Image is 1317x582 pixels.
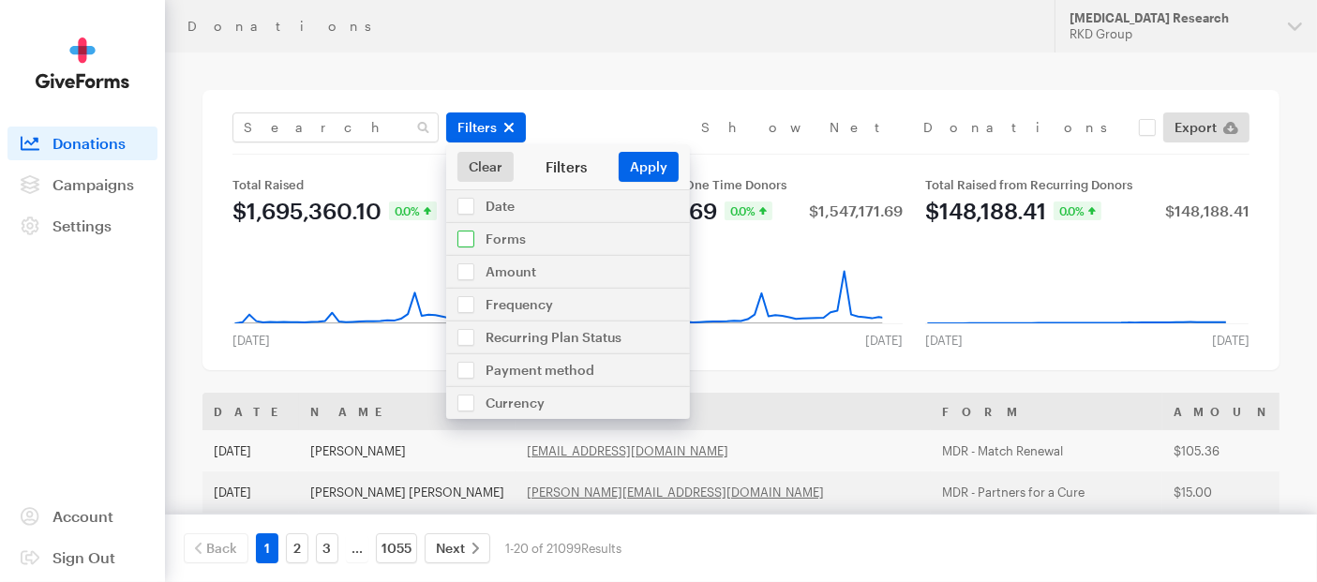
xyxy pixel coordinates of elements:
div: Total Raised [232,177,557,192]
a: [PERSON_NAME][EMAIL_ADDRESS][DOMAIN_NAME] [527,485,824,500]
td: [PERSON_NAME] [PERSON_NAME] [299,471,516,513]
td: [DATE] [202,513,299,554]
a: Campaigns [7,168,157,201]
div: $1,547,171.69 [809,203,903,218]
th: Form [931,393,1162,430]
a: Sign Out [7,541,157,575]
td: MDR - Match Renewal [931,430,1162,471]
div: Total Raised from Recurring Donors [925,177,1250,192]
img: GiveForms [36,37,129,89]
div: 0.0% [1054,201,1101,220]
a: Settings [7,209,157,243]
th: Name [299,393,516,430]
td: [PERSON_NAME] [299,513,516,554]
span: Export [1175,116,1217,139]
a: [EMAIL_ADDRESS][DOMAIN_NAME] [527,443,728,458]
div: RKD Group [1070,26,1273,42]
div: [DATE] [1201,333,1261,348]
span: Campaigns [52,175,134,193]
a: Next [425,533,490,563]
div: 1-20 of 21099 [505,533,621,563]
td: [PERSON_NAME] [299,430,516,471]
td: $15.00 [1162,471,1314,513]
a: 2 [286,533,308,563]
div: [DATE] [221,333,281,348]
span: Settings [52,216,112,234]
a: Export [1163,112,1250,142]
a: Clear [457,152,514,182]
div: [DATE] [914,333,974,348]
a: 1055 [376,533,417,563]
div: Total Raised from One Time Donors [579,177,904,192]
div: $1,695,360.10 [232,200,382,222]
td: [DATE] [202,471,299,513]
span: Sign Out [52,548,115,566]
button: Apply [619,152,679,182]
span: Account [52,507,113,525]
div: [DATE] [854,333,914,348]
td: MDR - Partners for a Cure [931,471,1162,513]
span: Filters [457,116,497,139]
a: Donations [7,127,157,160]
span: Results [581,541,621,556]
a: 3 [316,533,338,563]
div: 0.0% [389,201,437,220]
td: [DATE] [202,430,299,471]
td: MDR 2025-08 Conversion Model [931,513,1162,554]
div: $148,188.41 [1165,203,1250,218]
a: Account [7,500,157,533]
th: Email [516,393,931,430]
span: Donations [52,134,126,152]
button: Filters [446,112,526,142]
div: Filters [514,157,619,176]
td: $105.36 [1162,430,1314,471]
th: Amount [1162,393,1314,430]
input: Search Name & Email [232,112,439,142]
td: $10.82 [1162,513,1314,554]
div: $148,188.41 [925,200,1046,222]
span: Next [436,537,465,560]
div: 0.0% [725,201,772,220]
div: [MEDICAL_DATA] Research [1070,10,1273,26]
th: Date [202,393,299,430]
